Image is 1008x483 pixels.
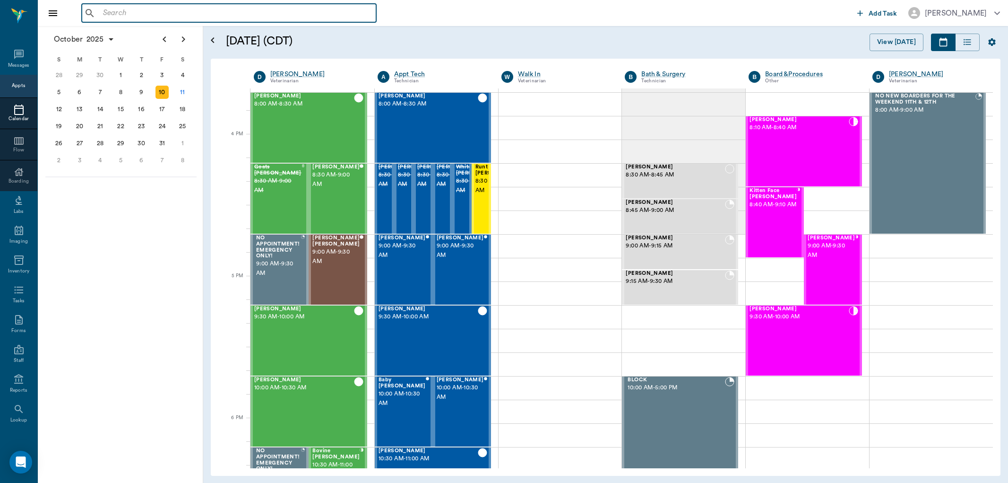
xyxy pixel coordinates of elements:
span: 8:30 AM - 9:00 AM [398,170,445,189]
div: Reports [10,387,27,394]
div: Thursday, October 16, 2025 [135,103,148,116]
div: Saturday, November 1, 2025 [176,137,189,150]
div: Messages [8,62,30,69]
span: 9:15 AM - 9:30 AM [626,277,725,286]
div: Thursday, October 23, 2025 [135,120,148,133]
div: Open Intercom Messenger [9,451,32,474]
div: CHECKED_OUT, 9:00 AM - 9:30 AM [309,234,367,305]
span: 8:30 AM - 8:45 AM [626,170,725,180]
div: T [131,53,152,67]
div: Veterinarian [270,77,363,85]
div: CHECKED_IN, 9:00 AM - 9:30 AM [804,234,862,305]
div: Monday, October 20, 2025 [73,120,86,133]
div: Thursday, October 2, 2025 [135,69,148,82]
div: CHECKED_OUT, 10:00 AM - 10:30 AM [375,376,433,447]
div: NOT_CONFIRMED, 8:30 AM - 8:45 AM [622,163,738,199]
span: [PERSON_NAME] [437,235,484,241]
div: Monday, November 3, 2025 [73,154,86,167]
div: CHECKED_IN, 8:40 AM - 9:10 AM [746,187,804,258]
span: [PERSON_NAME] [254,306,354,312]
div: Sunday, October 5, 2025 [52,86,66,99]
span: [PERSON_NAME] [750,117,849,123]
div: Forms [11,327,26,334]
span: [PERSON_NAME] [626,271,725,277]
div: Friday, October 3, 2025 [155,69,169,82]
div: Monday, October 27, 2025 [73,137,86,150]
div: Tuesday, October 14, 2025 [94,103,107,116]
div: F [152,53,172,67]
span: 2025 [85,33,105,46]
a: [PERSON_NAME] [270,70,363,79]
div: Saturday, October 25, 2025 [176,120,189,133]
span: 10:00 AM - 10:30 AM [379,389,426,408]
div: BOOKED, 9:00 AM - 9:30 AM [250,234,309,305]
div: A [378,71,389,83]
span: NO APPOINTMENT! EMERGENCY ONLY! [256,448,301,472]
span: NO APPOINTMENT! EMERGENCY ONLY! [256,235,301,259]
div: Sunday, November 2, 2025 [52,154,66,167]
div: Friday, October 24, 2025 [155,120,169,133]
span: [PERSON_NAME] [808,235,855,241]
div: Imaging [9,238,28,245]
div: BOOKED, 9:00 AM - 9:15 AM [622,234,738,270]
div: CHECKED_OUT, 8:30 AM - 9:00 AM [309,163,367,234]
button: View [DATE] [870,34,923,51]
div: Veterinarian [889,77,982,85]
span: 8:30 AM - 9:00 AM [417,170,465,189]
div: Today, Saturday, October 11, 2025 [176,86,189,99]
span: 8:30 AM - 9:00 AM [475,176,523,195]
span: [PERSON_NAME] [437,377,484,383]
div: Inventory [8,268,29,275]
div: Monday, October 13, 2025 [73,103,86,116]
div: CHECKED_OUT, 9:00 AM - 9:30 AM [375,234,433,305]
div: [PERSON_NAME] [925,8,987,19]
span: Baby [PERSON_NAME] [379,377,426,389]
div: CHECKED_OUT, 10:00 AM - 10:30 AM [433,376,491,447]
h5: [DATE] (CDT) [226,34,474,49]
button: Previous page [155,30,174,49]
div: M [69,53,90,67]
a: Appt Tech [394,70,487,79]
span: 10:30 AM - 11:00 AM [379,454,478,464]
div: CHECKED_IN, 8:10 AM - 8:40 AM [746,116,862,187]
div: Labs [14,208,24,215]
div: 4 PM [218,129,243,153]
span: [PERSON_NAME] [379,306,478,312]
div: CHECKED_OUT, 9:30 AM - 10:00 AM [375,305,491,376]
span: 9:30 AM - 10:00 AM [750,312,849,322]
div: Sunday, October 19, 2025 [52,120,66,133]
input: Search [99,7,372,20]
div: Tuesday, October 7, 2025 [94,86,107,99]
div: Tasks [13,298,25,305]
div: 6 PM [218,413,243,437]
div: Wednesday, November 5, 2025 [114,154,128,167]
div: Saturday, October 4, 2025 [176,69,189,82]
div: CHECKED_OUT, 8:00 AM - 8:30 AM [250,92,367,163]
div: Saturday, October 18, 2025 [176,103,189,116]
span: [PERSON_NAME] [379,93,478,99]
div: Wednesday, October 22, 2025 [114,120,128,133]
div: Sunday, September 28, 2025 [52,69,66,82]
div: Monday, October 6, 2025 [73,86,86,99]
span: 10:00 AM - 10:30 AM [437,383,484,402]
span: 8:30 AM - 9:00 AM [312,170,360,189]
div: CHECKED_OUT, 9:00 AM - 9:30 AM [433,234,491,305]
button: Open calendar [207,22,218,59]
div: Appts [12,82,25,89]
span: 10:00 AM - 5:00 PM [628,383,725,393]
div: Friday, October 10, 2025 [155,86,169,99]
div: Wednesday, October 8, 2025 [114,86,128,99]
div: Saturday, November 8, 2025 [176,154,189,167]
span: 8:00 AM - 9:00 AM [875,105,975,115]
span: 8:30 AM - 9:00 AM [379,170,426,189]
div: S [49,53,69,67]
span: 9:00 AM - 9:30 AM [379,241,426,260]
button: October2025 [49,30,120,49]
a: Bath & Surgery [641,70,734,79]
span: 8:45 AM - 9:00 AM [626,206,725,215]
div: CANCELED, 8:30 AM - 9:00 AM [250,163,309,234]
div: B [749,71,760,83]
a: [PERSON_NAME] [889,70,982,79]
